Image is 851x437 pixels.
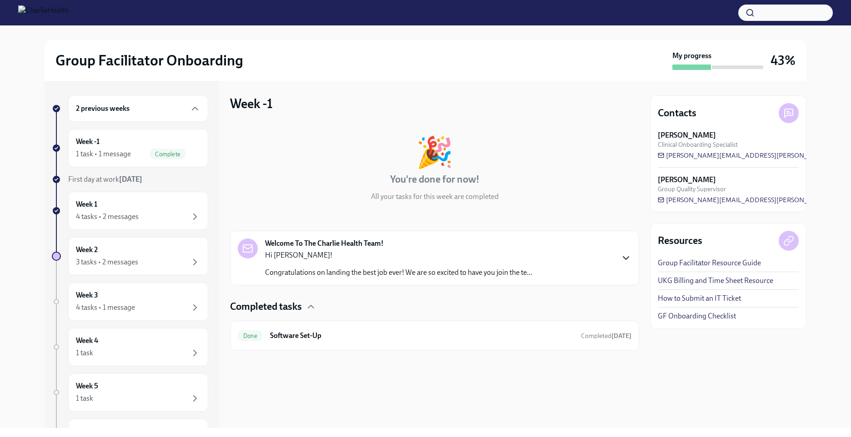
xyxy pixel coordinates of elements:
[52,174,208,184] a: First day at work[DATE]
[52,192,208,230] a: Week 14 tasks • 2 messages
[658,130,716,140] strong: [PERSON_NAME]
[76,381,98,391] h6: Week 5
[76,199,97,209] h6: Week 1
[52,283,208,321] a: Week 34 tasks • 1 message
[265,238,384,248] strong: Welcome To The Charlie Health Team!
[771,52,796,69] h3: 43%
[658,175,716,185] strong: [PERSON_NAME]
[52,237,208,275] a: Week 23 tasks • 2 messages
[672,51,711,61] strong: My progress
[416,137,453,167] div: 🎉
[230,300,302,313] h4: Completed tasks
[68,95,208,122] div: 2 previous weeks
[230,95,273,112] h3: Week -1
[658,311,736,321] a: GF Onboarding Checklist
[68,175,142,184] span: First day at work
[52,129,208,167] a: Week -11 task • 1 messageComplete
[76,303,135,313] div: 4 tasks • 1 message
[230,300,639,313] div: Completed tasks
[238,333,263,339] span: Done
[119,175,142,184] strong: [DATE]
[55,51,243,70] h2: Group Facilitator Onboarding
[658,276,773,286] a: UKG Billing and Time Sheet Resource
[581,332,631,340] span: Completed
[76,427,98,437] h6: Week 6
[658,106,696,120] h4: Contacts
[76,137,100,147] h6: Week -1
[76,348,93,358] div: 1 task
[390,173,480,186] h4: You're done for now!
[658,185,726,194] span: Group Quality Supervisor
[238,328,631,343] a: DoneSoftware Set-UpCompleted[DATE]
[76,245,98,255] h6: Week 2
[76,393,93,403] div: 1 task
[658,258,761,268] a: Group Facilitator Resource Guide
[150,151,186,158] span: Complete
[658,293,741,303] a: How to Submit an IT Ticket
[270,331,574,341] h6: Software Set-Up
[76,104,130,114] h6: 2 previous weeks
[52,373,208,412] a: Week 51 task
[611,332,631,340] strong: [DATE]
[76,290,98,300] h6: Week 3
[76,336,98,346] h6: Week 4
[18,5,69,20] img: CharlieHealth
[76,212,139,222] div: 4 tasks • 2 messages
[76,257,138,267] div: 3 tasks • 2 messages
[371,192,499,202] p: All your tasks for this week are completed
[265,250,532,260] p: Hi [PERSON_NAME]!
[658,140,738,149] span: Clinical Onboarding Specialist
[52,328,208,366] a: Week 41 task
[581,332,631,340] span: August 2nd, 2025 18:51
[658,234,702,248] h4: Resources
[76,149,131,159] div: 1 task • 1 message
[265,268,532,278] p: Congratulations on landing the best job ever! We are so excited to have you join the te...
